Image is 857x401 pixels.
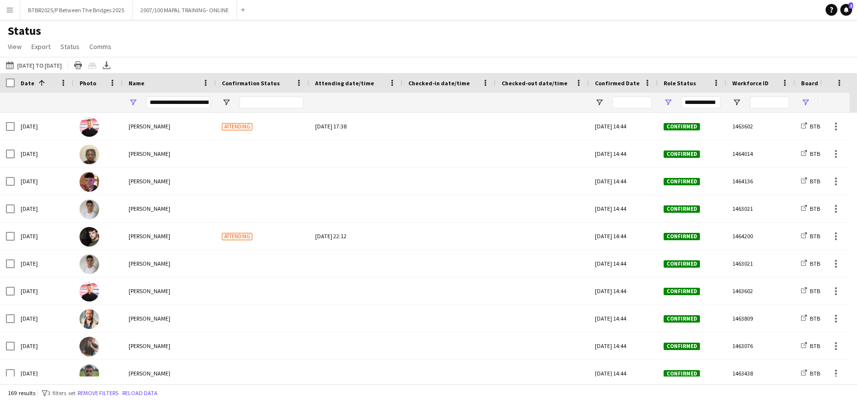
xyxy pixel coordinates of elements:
[15,140,74,167] div: [DATE]
[315,113,397,140] div: [DATE] 17:38
[595,79,640,87] span: Confirmed Date
[15,305,74,332] div: [DATE]
[72,59,84,71] app-action-btn: Print
[133,0,237,20] button: 2007/100 MAPAL TRAINING- ONLINE
[664,288,700,295] span: Confirmed
[15,332,74,359] div: [DATE]
[4,40,26,53] a: View
[129,370,170,377] span: [PERSON_NAME]
[31,42,51,51] span: Export
[589,168,658,195] div: [DATE] 14:44
[8,42,22,51] span: View
[4,59,64,71] button: [DATE] to [DATE]
[27,40,54,53] a: Export
[80,309,99,329] img: Kevin Mornas Gustavsson
[80,145,99,164] img: Eugene Denkyirah
[726,250,795,277] div: 1463021
[726,305,795,332] div: 1463809
[750,97,789,108] input: Workforce ID Filter Input
[101,59,112,71] app-action-btn: Export XLSX
[15,360,74,387] div: [DATE]
[589,195,658,222] div: [DATE] 14:44
[15,250,74,277] div: [DATE]
[315,223,397,250] div: [DATE] 22:12
[664,370,700,377] span: Confirmed
[664,123,700,130] span: Confirmed
[595,98,604,107] button: Open Filter Menu
[664,260,700,268] span: Confirmed
[589,360,658,387] div: [DATE] 14:44
[664,178,700,185] span: Confirmed
[726,360,795,387] div: 1463438
[664,315,700,323] span: Confirmed
[726,113,795,140] div: 1463602
[664,343,700,350] span: Confirmed
[15,277,74,304] div: [DATE]
[80,254,99,274] img: Joel Lim
[129,315,170,322] span: [PERSON_NAME]
[315,79,374,87] span: Attending date/time
[76,388,120,399] button: Remove filters
[408,79,470,87] span: Checked-in date/time
[20,0,133,20] button: BTBR2025/P Between The Bridges 2025
[849,2,853,9] span: 2
[129,205,170,212] span: [PERSON_NAME]
[726,195,795,222] div: 1463021
[664,98,672,107] button: Open Filter Menu
[222,233,252,240] span: Attending
[589,140,658,167] div: [DATE] 14:44
[80,79,96,87] span: Photo
[21,79,34,87] span: Date
[129,150,170,157] span: [PERSON_NAME]
[129,79,144,87] span: Name
[726,140,795,167] div: 1464014
[222,98,231,107] button: Open Filter Menu
[664,150,700,158] span: Confirmed
[80,337,99,356] img: Jonathan Davies
[80,200,99,219] img: Joel Lim
[726,277,795,304] div: 1463602
[589,113,658,140] div: [DATE] 14:44
[80,364,99,384] img: ETHAN Taylor
[801,79,818,87] span: Board
[732,79,769,87] span: Workforce ID
[80,172,99,192] img: Benjamin Deacon
[726,223,795,250] div: 1464200
[80,227,99,247] img: Jordan Scott-Turner
[589,250,658,277] div: [DATE] 14:44
[80,282,99,301] img: Luke Cooper
[732,98,741,107] button: Open Filter Menu
[129,232,170,240] span: [PERSON_NAME]
[801,98,810,107] button: Open Filter Menu
[222,123,252,130] span: Attending
[664,79,696,87] span: Role Status
[726,168,795,195] div: 1464136
[56,40,83,53] a: Status
[664,205,700,213] span: Confirmed
[726,332,795,359] div: 1463076
[129,123,170,130] span: [PERSON_NAME]
[589,332,658,359] div: [DATE] 14:44
[613,97,652,108] input: Confirmed Date Filter Input
[15,195,74,222] div: [DATE]
[664,233,700,240] span: Confirmed
[85,40,115,53] a: Comms
[89,42,111,51] span: Comms
[129,177,170,185] span: [PERSON_NAME]
[129,260,170,267] span: [PERSON_NAME]
[129,342,170,350] span: [PERSON_NAME]
[589,277,658,304] div: [DATE] 14:44
[15,168,74,195] div: [DATE]
[15,223,74,250] div: [DATE]
[80,117,99,137] img: Luke Cooper
[502,79,567,87] span: Checked-out date/time
[129,98,137,107] button: Open Filter Menu
[120,388,160,399] button: Reload data
[589,223,658,250] div: [DATE] 14:44
[60,42,80,51] span: Status
[240,97,303,108] input: Confirmation Status Filter Input
[129,287,170,295] span: [PERSON_NAME]
[589,305,658,332] div: [DATE] 14:44
[15,113,74,140] div: [DATE]
[222,79,280,87] span: Confirmation Status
